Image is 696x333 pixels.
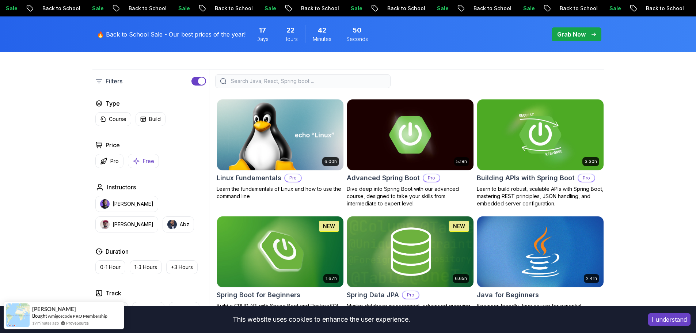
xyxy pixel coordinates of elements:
[477,99,604,170] img: Building APIs with Spring Boot card
[217,302,344,317] p: Build a CRUD API with Spring Boot and PostgreSQL database using Spring Data JPA and Spring AI
[109,116,126,123] p: Course
[95,196,158,212] button: instructor img[PERSON_NAME]
[256,35,269,43] span: Days
[134,264,157,271] p: 1-3 Hours
[174,305,195,313] p: Dev Ops
[347,302,474,317] p: Master database management, advanced querying, and expert data handling with ease
[66,320,89,326] a: ProveSource
[347,216,473,287] img: Spring Data JPA card
[106,99,120,108] h2: Type
[453,223,465,230] p: NEW
[346,35,368,43] span: Seconds
[130,260,162,274] button: 1-3 Hours
[477,185,604,207] p: Learn to build robust, scalable APIs with Spring Boot, mastering REST principles, JSON handling, ...
[347,99,473,170] img: Advanced Spring Boot card
[403,291,419,299] p: Pro
[106,247,129,256] h2: Duration
[477,216,604,287] img: Java for Beginners card
[217,216,343,287] img: Spring Boot for Beginners card
[106,141,120,150] h2: Price
[100,199,110,209] img: instructor img
[477,216,604,317] a: Java for Beginners card2.41hJava for BeginnersBeginner-friendly Java course for essential program...
[323,223,335,230] p: NEW
[208,5,258,12] p: Back to School
[326,276,337,281] p: 1.67h
[353,25,362,35] span: 50 Seconds
[318,25,326,35] span: 42 Minutes
[217,290,300,300] h2: Spring Boot for Beginners
[467,5,517,12] p: Back to School
[143,158,154,165] p: Free
[294,5,344,12] p: Back to School
[285,174,301,182] p: Pro
[106,289,121,298] h2: Track
[163,216,194,232] button: instructor imgAbz
[648,313,691,326] button: Accept cookies
[6,303,30,327] img: provesource social proof notification image
[166,260,198,274] button: +3 Hours
[48,313,107,319] a: Amigoscode PRO Membership
[517,5,540,12] p: Sale
[113,221,153,228] p: [PERSON_NAME]
[95,154,123,168] button: Pro
[217,99,343,170] img: Linux Fundamentals card
[172,5,195,12] p: Sale
[122,5,172,12] p: Back to School
[149,116,161,123] p: Build
[128,154,159,168] button: Free
[477,99,604,207] a: Building APIs with Spring Boot card3.30hBuilding APIs with Spring BootProLearn to build robust, s...
[217,216,344,317] a: Spring Boot for Beginners card1.67hNEWSpring Boot for BeginnersBuild a CRUD API with Spring Boot ...
[347,290,399,300] h2: Spring Data JPA
[477,290,539,300] h2: Java for Beginners
[136,112,166,126] button: Build
[180,221,189,228] p: Abz
[477,173,575,183] h2: Building APIs with Spring Boot
[344,5,368,12] p: Sale
[430,5,454,12] p: Sale
[381,5,430,12] p: Back to School
[553,5,603,12] p: Back to School
[169,302,199,316] button: Dev Ops
[32,306,76,312] span: [PERSON_NAME]
[95,216,158,232] button: instructor img[PERSON_NAME]
[284,35,298,43] span: Hours
[557,30,586,39] p: Grab Now
[258,5,281,12] p: Sale
[324,159,337,164] p: 6.00h
[113,200,153,208] p: [PERSON_NAME]
[95,112,131,126] button: Course
[477,302,604,317] p: Beginner-friendly Java course for essential programming skills and application development
[585,159,597,164] p: 3.30h
[578,174,594,182] p: Pro
[32,320,59,326] span: 19 minutes ago
[347,99,474,207] a: Advanced Spring Boot card5.18hAdvanced Spring BootProDive deep into Spring Boot with our advanced...
[137,305,160,313] p: Back End
[639,5,689,12] p: Back to School
[217,99,344,200] a: Linux Fundamentals card6.00hLinux FundamentalsProLearn the fundamentals of Linux and how to use t...
[229,77,386,85] input: Search Java, React, Spring boot ...
[286,25,294,35] span: 22 Hours
[259,25,266,35] span: 17 Days
[132,302,164,316] button: Back End
[32,313,47,319] span: Bought
[603,5,626,12] p: Sale
[100,220,110,229] img: instructor img
[107,183,136,192] h2: Instructors
[97,30,246,39] p: 🔥 Back to School Sale - Our best prices of the year!
[217,185,344,200] p: Learn the fundamentals of Linux and how to use the command line
[347,216,474,317] a: Spring Data JPA card6.65hNEWSpring Data JPAProMaster database management, advanced querying, and ...
[5,311,637,328] div: This website uses cookies to enhance the user experience.
[36,5,85,12] p: Back to School
[110,158,119,165] p: Pro
[95,260,125,274] button: 0-1 Hour
[171,264,193,271] p: +3 Hours
[347,173,420,183] h2: Advanced Spring Boot
[455,276,467,281] p: 6.65h
[456,159,467,164] p: 5.18h
[586,276,597,281] p: 2.41h
[423,174,440,182] p: Pro
[313,35,331,43] span: Minutes
[100,264,121,271] p: 0-1 Hour
[217,173,281,183] h2: Linux Fundamentals
[167,220,177,229] img: instructor img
